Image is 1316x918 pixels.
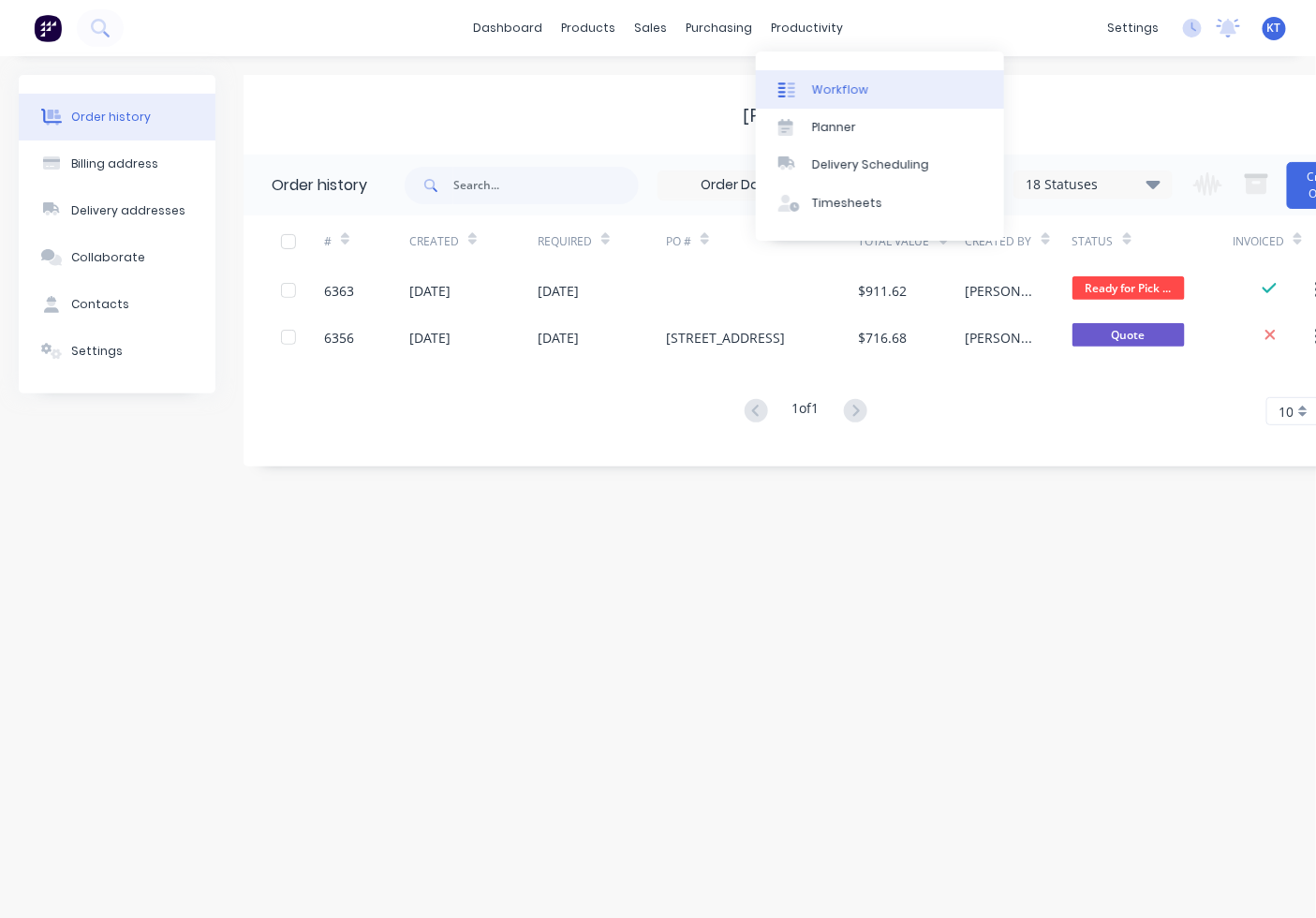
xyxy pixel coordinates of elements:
div: Created [409,233,459,250]
div: productivity [762,14,852,42]
input: Order Date [658,171,816,200]
div: [DATE] [409,328,451,348]
img: Factory [34,14,62,42]
div: Settings [71,343,123,360]
a: Delivery Scheduling [756,146,1004,184]
div: PO # [666,233,691,250]
a: Planner [756,109,1004,146]
button: Contacts [19,281,215,328]
span: 10 [1279,402,1294,422]
div: $716.68 [859,328,908,348]
div: Status [1072,215,1233,267]
div: 6356 [324,328,354,348]
div: Contacts [71,296,129,313]
div: [DATE] [409,281,451,301]
div: Delivery addresses [71,202,185,219]
button: Settings [19,328,215,375]
div: Required [538,233,592,250]
span: Quote [1072,323,1185,347]
a: Workflow [756,70,1004,108]
div: [PERSON_NAME] [966,328,1035,348]
div: Planner [812,119,856,136]
button: Order history [19,94,215,141]
div: Order history [272,174,367,197]
div: Delivery Scheduling [812,156,929,173]
button: Collaborate [19,234,215,281]
div: Collaborate [71,249,145,266]
div: # [324,215,409,267]
div: Billing address [71,155,158,172]
div: Created [409,215,538,267]
div: Workflow [812,81,868,98]
div: [DATE] [538,281,579,301]
div: PO # [666,215,859,267]
div: [DATE] [538,328,579,348]
div: Required [538,215,666,267]
div: Invoiced [1233,233,1284,250]
div: $911.62 [859,281,908,301]
div: # [324,233,332,250]
div: Status [1072,233,1114,250]
div: [PERSON_NAME] [966,281,1035,301]
div: Created By [966,215,1072,267]
div: products [552,14,625,42]
div: sales [625,14,676,42]
button: Delivery addresses [19,187,215,234]
span: Ready for Pick ... [1072,276,1185,300]
a: Timesheets [756,185,1004,222]
button: Billing address [19,141,215,187]
a: dashboard [464,14,552,42]
div: Order history [71,109,151,126]
div: purchasing [676,14,762,42]
span: KT [1267,20,1281,37]
div: [STREET_ADDRESS] [666,328,785,348]
div: 18 Statuses [1014,174,1172,195]
div: [PERSON_NAME] [744,104,891,126]
div: Timesheets [812,195,882,212]
div: 6363 [324,281,354,301]
div: settings [1098,14,1168,42]
div: 1 of 1 [792,398,820,425]
input: Search... [453,167,639,204]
